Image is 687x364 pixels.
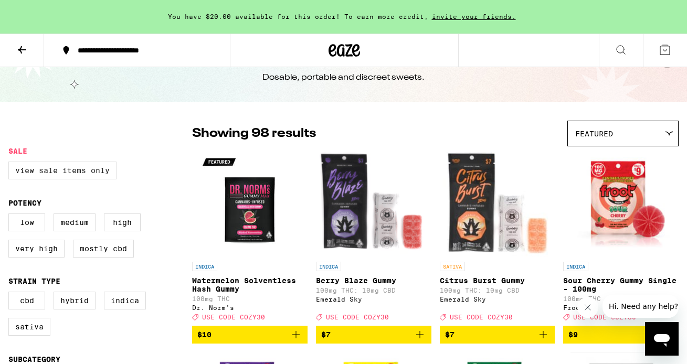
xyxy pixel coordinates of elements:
label: Medium [54,213,96,231]
p: 100mg THC [192,295,308,302]
label: High [104,213,141,231]
iframe: Message from company [603,295,679,318]
img: Emerald Sky - Berry Blaze Gummy [318,152,429,256]
p: Showing 98 results [192,125,316,143]
span: USE CODE COZY30 [202,314,265,320]
p: SATIVA [440,262,465,271]
p: INDICA [563,262,588,271]
label: Very High [8,240,65,258]
img: Emerald Sky - Citrus Burst Gummy [442,152,552,256]
button: Add to bag [440,326,555,344]
p: Citrus Burst Gummy [440,276,555,285]
iframe: Button to launch messaging window [645,322,679,356]
p: Berry Blaze Gummy [316,276,431,285]
img: Dr. Norm's - Watermelon Solventless Hash Gummy [197,152,302,256]
span: $9 [568,330,578,339]
p: Watermelon Solventless Hash Gummy [192,276,308,293]
iframe: Close message [577,297,598,318]
span: $7 [445,330,455,339]
a: Open page for Berry Blaze Gummy from Emerald Sky [316,152,431,326]
legend: Strain Type [8,277,60,285]
span: USE CODE COZY30 [573,314,636,320]
label: Indica [104,292,146,309]
div: Froot [563,304,679,311]
p: 100mg THC: 10mg CBD [316,287,431,294]
p: Sour Cherry Gummy Single - 100mg [563,276,679,293]
a: Open page for Sour Cherry Gummy Single - 100mg from Froot [563,152,679,326]
label: Hybrid [54,292,96,309]
legend: Sale [8,147,27,155]
p: INDICA [192,262,217,271]
div: Emerald Sky [440,296,555,303]
span: invite your friends. [428,13,520,20]
a: Open page for Citrus Burst Gummy from Emerald Sky [440,152,555,326]
div: Dosable, portable and discreet sweets. [262,72,425,83]
button: Add to bag [192,326,308,344]
div: Dr. Norm's [192,304,308,311]
span: USE CODE COZY30 [326,314,389,320]
span: You have $20.00 available for this order! To earn more credit, [168,13,428,20]
p: INDICA [316,262,341,271]
label: Mostly CBD [73,240,134,258]
img: Froot - Sour Cherry Gummy Single - 100mg [563,152,679,256]
span: $7 [321,330,331,339]
legend: Potency [8,199,41,207]
label: View Sale Items Only [8,162,117,179]
label: CBD [8,292,45,309]
legend: Subcategory [8,355,60,363]
button: Add to bag [563,326,679,344]
button: Add to bag [316,326,431,344]
div: Emerald Sky [316,296,431,303]
p: 100mg THC: 10mg CBD [440,287,555,294]
span: $10 [197,330,212,339]
span: USE CODE COZY30 [450,314,513,320]
label: Low [8,213,45,231]
p: 100mg THC [563,295,679,302]
label: Sativa [8,318,50,336]
span: Featured [575,130,613,138]
a: Open page for Watermelon Solventless Hash Gummy from Dr. Norm's [192,152,308,326]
